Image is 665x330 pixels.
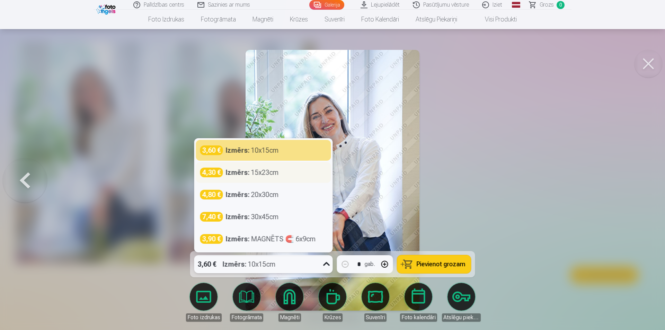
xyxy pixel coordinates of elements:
span: Pievienot grozam [417,261,465,267]
a: Visi produkti [465,10,525,29]
a: Suvenīri [316,10,353,29]
strong: Izmērs : [226,190,250,199]
div: 10x15cm [223,255,276,273]
strong: Izmērs : [223,259,247,269]
div: 4,80 € [200,190,223,199]
div: 4,30 € [200,168,223,177]
div: gab. [365,260,375,268]
div: 3,60 € [194,255,220,273]
a: Krūzes [282,10,316,29]
img: /fa1 [96,3,117,15]
a: Foto kalendāri [353,10,407,29]
strong: Izmērs : [226,234,250,244]
a: Atslēgu piekariņi [407,10,465,29]
a: Magnēti [244,10,282,29]
strong: Izmērs : [226,145,250,155]
div: 15x23cm [226,168,279,177]
strong: Izmērs : [226,168,250,177]
div: 10x15cm [226,145,279,155]
div: MAGNĒTS 🧲 6x9cm [226,234,316,244]
div: 30x45cm [226,212,279,222]
strong: Izmērs : [226,212,250,222]
a: Fotogrāmata [193,10,244,29]
div: 7,40 € [200,212,223,222]
div: 20x30cm [226,190,279,199]
div: 3,90 € [200,234,223,244]
a: Foto izdrukas [140,10,193,29]
span: Grozs [540,1,554,9]
button: Pievienot grozam [397,255,471,273]
div: 3,60 € [200,145,223,155]
span: 0 [557,1,565,9]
